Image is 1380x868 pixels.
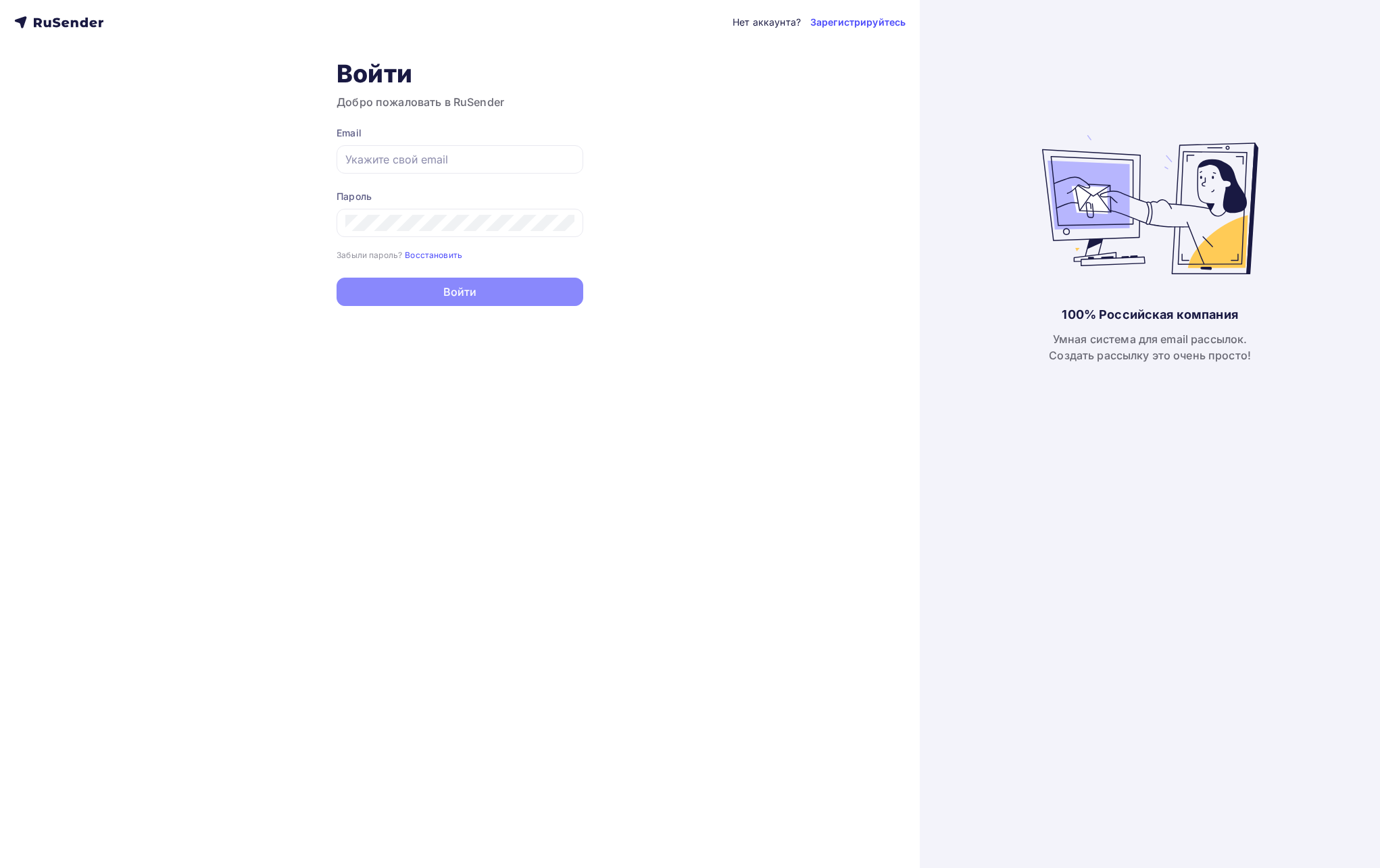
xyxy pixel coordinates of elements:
[405,249,462,260] a: Восстановить
[1062,307,1237,323] div: 100% Российская компания
[337,126,583,140] div: Email
[733,16,801,29] div: Нет аккаунта?
[405,250,462,260] small: Восстановить
[337,190,583,203] div: Пароль
[810,16,906,29] a: Зарегистрируйтесь
[337,59,583,88] h1: Войти
[1049,331,1251,363] div: Умная система для email рассылок. Создать рассылку это очень просто!
[337,278,583,306] button: Войти
[337,250,402,260] small: Забыли пароль?
[337,94,583,110] h3: Добро пожаловать в RuSender
[345,151,574,168] input: Укажите свой email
